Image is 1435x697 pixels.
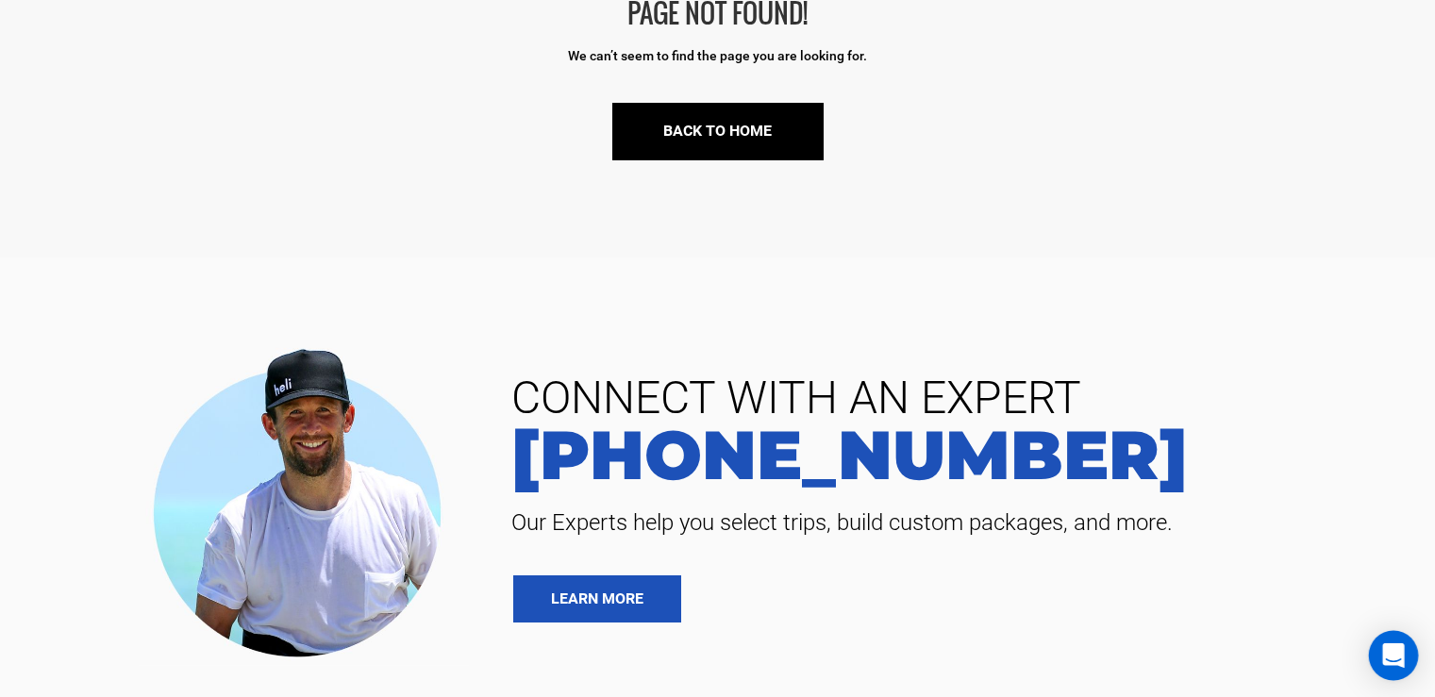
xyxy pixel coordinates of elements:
[497,507,1407,538] span: Our Experts help you select trips, build custom packages, and more.
[1369,631,1419,681] div: Open Intercom Messenger
[139,333,469,666] img: contact our team
[497,375,1407,421] span: CONNECT WITH AN EXPERT
[497,421,1407,489] a: [PHONE_NUMBER]
[612,103,824,160] a: BACK TO HOME
[14,46,1421,65] div: We can’t seem to find the page you are looking for.
[513,575,681,622] a: LEARN MORE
